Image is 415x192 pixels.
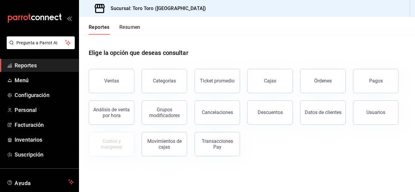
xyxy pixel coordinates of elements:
button: Resumen [119,24,140,35]
button: Grupos modificadores [142,100,187,125]
span: Menú [15,76,74,84]
button: Órdenes [300,69,346,93]
button: Ticket promedio [194,69,240,93]
div: Pagos [369,78,383,84]
button: Movimientos de cajas [142,132,187,156]
button: open_drawer_menu [67,16,72,21]
button: Análisis de venta por hora [89,100,134,125]
div: Datos de clientes [305,109,341,115]
h1: Elige la opción que deseas consultar [89,48,188,57]
span: Inventarios [15,136,74,144]
button: Datos de clientes [300,100,346,125]
div: Descuentos [258,109,283,115]
button: Descuentos [247,100,293,125]
div: Grupos modificadores [146,107,183,118]
span: Ayuda [15,178,66,186]
button: Ventas [89,69,134,93]
button: Categorías [142,69,187,93]
div: navigation tabs [89,24,140,35]
button: Cancelaciones [194,100,240,125]
button: Usuarios [353,100,399,125]
div: Costos y márgenes [93,138,130,150]
div: Ticket promedio [200,78,235,84]
div: Categorías [153,78,176,84]
a: Pregunta a Parrot AI [4,44,75,50]
div: Cancelaciones [202,109,233,115]
div: Ventas [104,78,119,84]
div: Órdenes [314,78,332,84]
button: Cajas [247,69,293,93]
button: Pagos [353,69,399,93]
span: Facturación [15,121,74,129]
button: Pregunta a Parrot AI [7,36,75,49]
span: Configuración [15,91,74,99]
button: Contrata inventarios para ver este reporte [89,132,134,156]
div: Movimientos de cajas [146,138,183,150]
button: Reportes [89,24,110,35]
div: Usuarios [366,109,385,115]
span: Reportes [15,61,74,69]
div: Análisis de venta por hora [93,107,130,118]
button: Transacciones Pay [194,132,240,156]
div: Transacciones Pay [198,138,236,150]
span: Suscripción [15,150,74,159]
h3: Sucursal: Toro Toro ([GEOGRAPHIC_DATA]) [106,5,206,12]
div: Cajas [264,78,276,84]
span: Pregunta a Parrot AI [16,40,65,46]
span: Personal [15,106,74,114]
